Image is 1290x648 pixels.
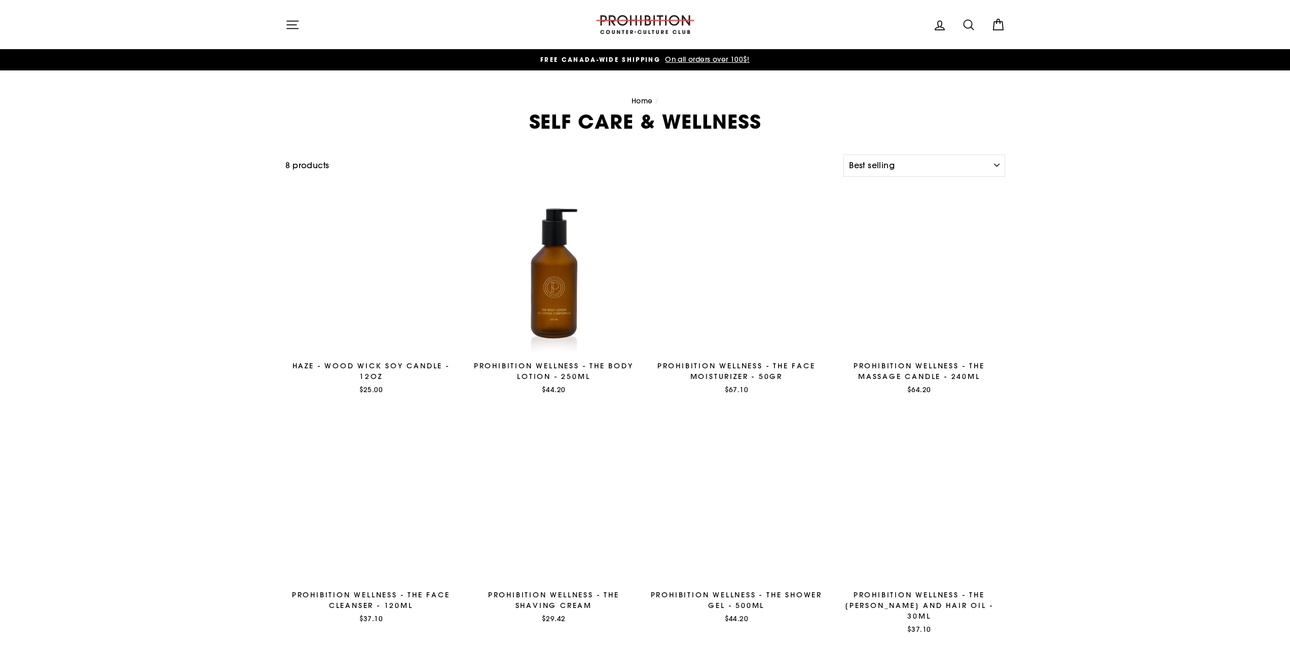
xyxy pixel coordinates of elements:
a: Prohibition Wellness - The Massage Candle - 240ML$64.20 [833,184,1005,398]
div: Prohibition Wellness - The Shaving Cream [468,590,640,611]
a: Haze - Wood Wick Soy Candle - 12oz$25.00 [285,184,457,398]
span: / [655,96,658,105]
div: Prohibition Wellness - The Body Lotion - 250ML [468,361,640,382]
a: FREE CANADA-WIDE SHIPPING On all orders over 100$! [288,54,1003,65]
div: $37.10 [833,624,1005,634]
a: Prohibition Wellness - The Face Moisturizer - 50GR$67.10 [651,184,823,398]
div: $67.10 [651,385,823,395]
div: $37.10 [285,614,457,624]
div: Prohibition Wellness - The [PERSON_NAME] and Hair Oil - 30ML [833,590,1005,622]
div: $44.20 [651,614,823,624]
img: PROHIBITION COUNTER-CULTURE CLUB [595,15,696,34]
a: Prohibition Wellness - The Body Lotion - 250ML$44.20 [468,184,640,398]
span: FREE CANADA-WIDE SHIPPING [540,55,660,64]
nav: breadcrumbs [285,96,1005,107]
a: Prohibition Wellness - The Face Cleanser - 120ML$37.10 [285,413,457,627]
a: Prohibition Wellness - The Shaving Cream$29.42 [468,413,640,627]
h1: SELF CARE & WELLNESS [285,112,1005,131]
div: $44.20 [468,385,640,395]
a: Home [632,96,653,105]
div: $29.42 [468,614,640,624]
a: Prohibition Wellness - The [PERSON_NAME] and Hair Oil - 30ML$37.10 [833,413,1005,637]
div: Haze - Wood Wick Soy Candle - 12oz [285,361,457,382]
div: $25.00 [285,385,457,395]
div: $64.20 [833,385,1005,395]
div: Prohibition Wellness - The Massage Candle - 240ML [833,361,1005,382]
span: On all orders over 100$! [662,55,750,64]
a: Prohibition Wellness - The Shower Gel - 500ML$44.20 [651,413,823,627]
div: 8 products [285,159,840,172]
div: Prohibition Wellness - The Face Cleanser - 120ML [285,590,457,611]
div: Prohibition Wellness - The Shower Gel - 500ML [651,590,823,611]
div: Prohibition Wellness - The Face Moisturizer - 50GR [651,361,823,382]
